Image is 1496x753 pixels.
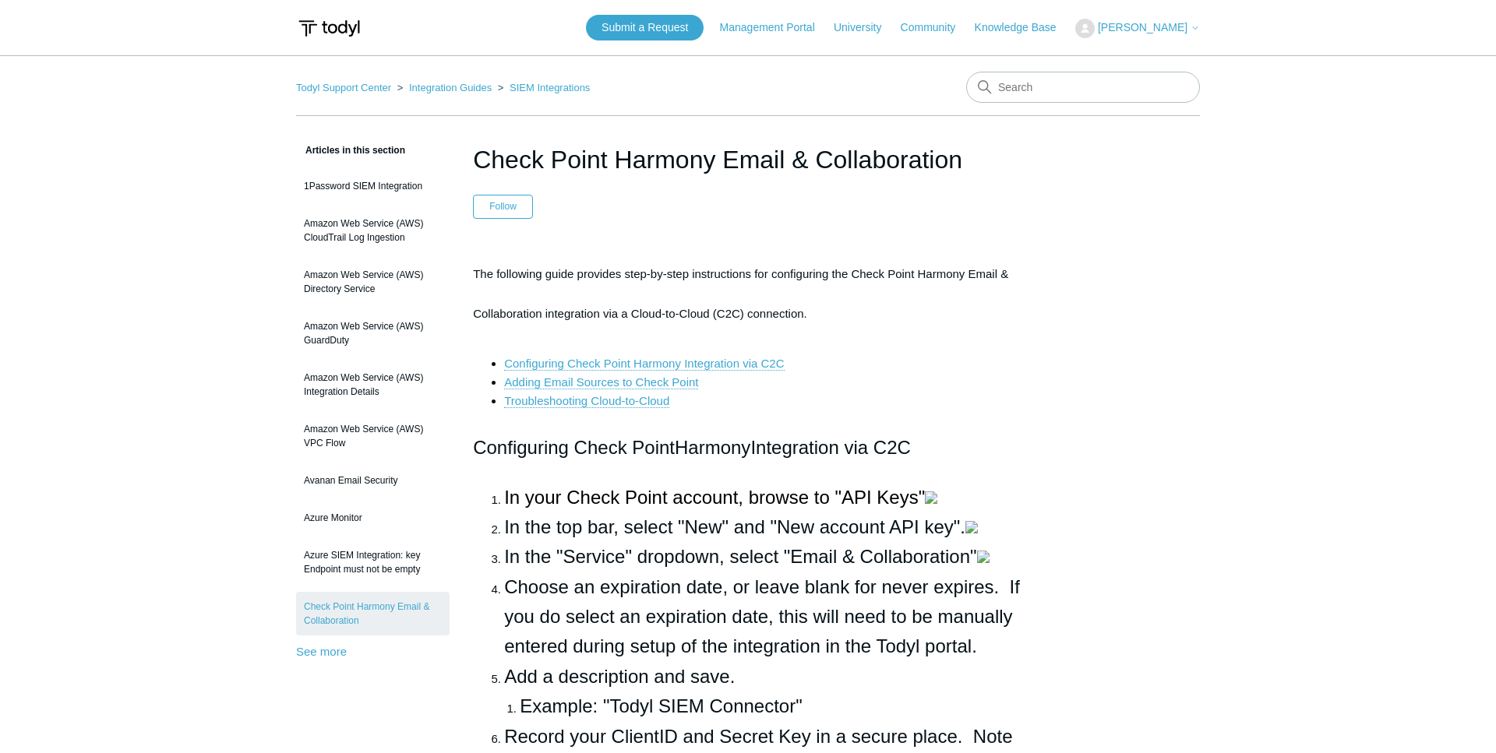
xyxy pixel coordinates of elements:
[750,437,910,458] span: Integration via C2C
[834,19,897,36] a: University
[394,82,495,93] li: Integration Guides
[901,19,972,36] a: Community
[296,645,347,658] a: See more
[296,209,450,252] a: Amazon Web Service (AWS) CloudTrail Log Ingestion
[296,540,450,584] a: Azure SIEM Integration: key Endpoint must not be empty
[296,363,450,406] a: Amazon Web Service (AWS) Integration Details
[296,82,394,93] li: Todyl Support Center
[296,145,405,156] span: Articles in this section
[504,487,925,508] span: In your Check Point account, browse to "API Keys"
[925,491,937,504] img: 40039792107155
[975,19,1072,36] a: Knowledge Base
[296,466,450,495] a: Avanan Email Security
[504,546,989,567] span: In the "Service" dropdown, select "Email & Collaboration"
[473,141,1023,178] h1: Check Point Harmony Email & Collaboration
[1075,19,1200,38] button: [PERSON_NAME]
[1098,21,1187,33] span: [PERSON_NAME]
[586,15,704,40] a: Submit a Request
[520,695,803,716] span: Example: "Todyl SIEM Connector"
[495,82,591,93] li: SIEM Integrations
[296,82,391,93] a: Todyl Support Center
[675,437,699,458] span: Ha
[296,311,450,355] a: Amazon Web Service (AWS) GuardDuty
[977,551,990,563] img: 40039747346067
[473,267,1008,320] span: The following guide provides step-by-step instructions for configuring the Check Point Harmony Em...
[409,82,492,93] a: Integration Guides
[296,503,450,533] a: Azure Monitor
[473,195,533,218] button: Follow Article
[965,521,978,533] img: 40039798504083
[296,414,450,458] a: Amazon Web Service (AWS) VPC Flow
[504,357,784,371] a: Configuring Check Point Harmony Integration via C2C
[296,260,450,304] a: Amazon Web Service (AWS) Directory Service
[296,592,450,635] a: Check Point Harmony Email & Collaboration
[966,72,1200,103] input: Search
[699,437,751,458] span: rmony
[296,171,450,201] a: 1Password SIEM Integration
[720,19,831,36] a: Management Portal
[504,394,669,408] a: Troubleshooting Cloud-to-Cloud
[504,576,1020,657] span: Choose an expiration date, or leave blank for never expires. If you do select an expiration date,...
[504,666,735,687] span: Add a description and save.
[504,375,698,389] a: Adding Email Sources to Check Point
[510,82,590,93] a: SIEM Integrations
[296,14,362,43] img: Todyl Support Center Help Center home page
[504,516,978,537] span: In the top bar, select "New" and "New account API key".
[473,437,675,458] span: Configuring Check Point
